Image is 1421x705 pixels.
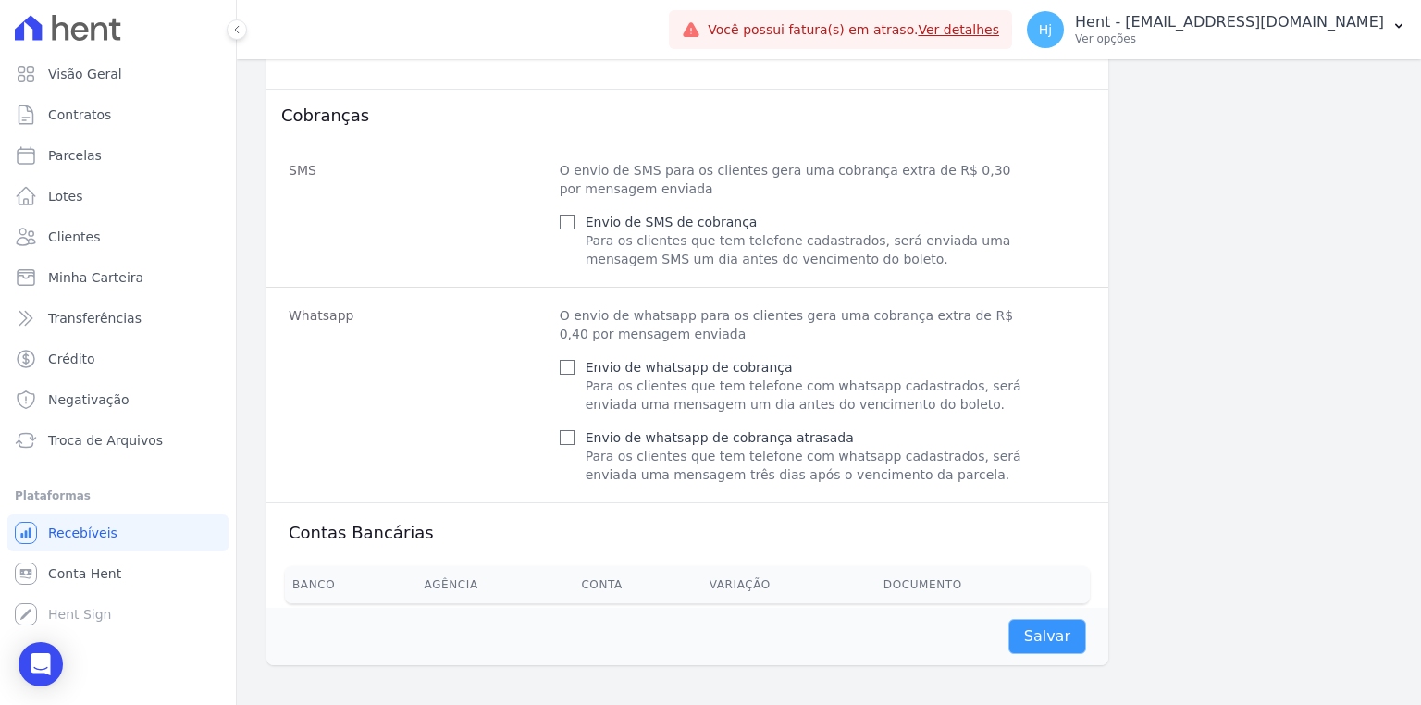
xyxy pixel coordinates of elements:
[7,56,229,93] a: Visão Geral
[7,514,229,551] a: Recebíveis
[19,642,63,686] div: Open Intercom Messenger
[586,447,1033,484] p: Para os clientes que tem telefone com whatsapp cadastrados, será enviada uma mensagem três dias a...
[586,377,1033,414] p: Para os clientes que tem telefone com whatsapp cadastrados, será enviada uma mensagem um dia ante...
[560,306,1033,343] p: O envio de whatsapp para os clientes gera uma cobrança extra de R$ 0,40 por mensagem enviada
[876,566,1090,603] th: Documento
[289,161,545,268] dt: SMS
[1012,4,1421,56] button: Hj Hent - [EMAIL_ADDRESS][DOMAIN_NAME] Ver opções
[289,522,434,544] h3: Contas Bancárias
[1008,619,1086,654] input: Salvar
[48,564,121,583] span: Conta Hent
[7,555,229,592] a: Conta Hent
[48,105,111,124] span: Contratos
[7,137,229,174] a: Parcelas
[708,20,999,40] span: Você possui fatura(s) em atraso.
[574,566,701,603] th: Conta
[7,96,229,133] a: Contratos
[7,340,229,377] a: Crédito
[48,228,100,246] span: Clientes
[48,309,142,328] span: Transferências
[48,431,163,450] span: Troca de Arquivos
[48,268,143,287] span: Minha Carteira
[417,566,575,603] th: Agência
[15,485,221,507] div: Plataformas
[7,178,229,215] a: Lotes
[586,360,793,375] label: Envio de whatsapp de cobrança
[1039,23,1052,36] span: Hj
[289,306,545,484] dt: Whatsapp
[48,146,102,165] span: Parcelas
[7,218,229,255] a: Clientes
[48,350,95,368] span: Crédito
[7,422,229,459] a: Troca de Arquivos
[7,259,229,296] a: Minha Carteira
[48,390,130,409] span: Negativação
[702,566,876,603] th: Variação
[7,381,229,418] a: Negativação
[1075,13,1384,31] p: Hent - [EMAIL_ADDRESS][DOMAIN_NAME]
[560,161,1033,198] p: O envio de SMS para os clientes gera uma cobrança extra de R$ 0,30 por mensagem enviada
[918,22,999,37] a: Ver detalhes
[285,566,417,603] th: Banco
[48,187,83,205] span: Lotes
[1075,31,1384,46] p: Ver opções
[48,524,117,542] span: Recebíveis
[48,65,122,83] span: Visão Geral
[586,215,758,229] label: Envio de SMS de cobrança
[7,300,229,337] a: Transferências
[586,430,854,445] label: Envio de whatsapp de cobrança atrasada
[281,105,1094,127] h3: Cobranças
[586,231,1033,268] p: Para os clientes que tem telefone cadastrados, será enviada uma mensagem SMS um dia antes do venc...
